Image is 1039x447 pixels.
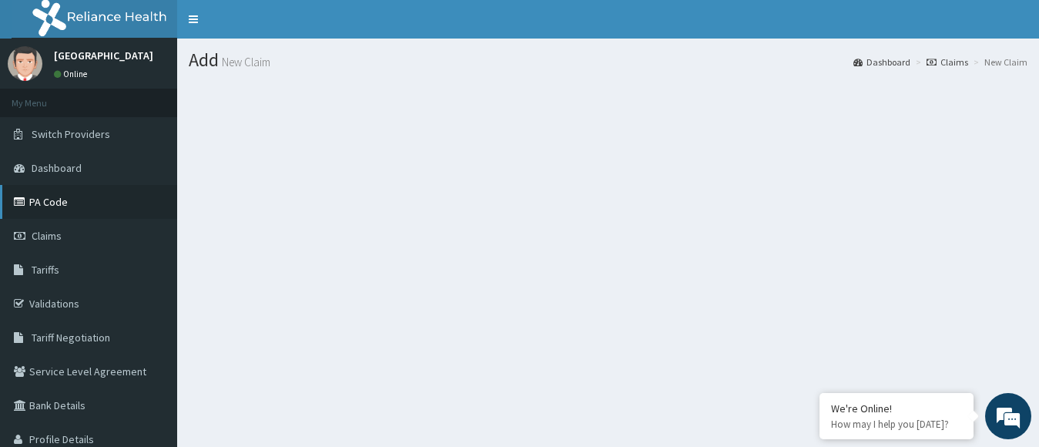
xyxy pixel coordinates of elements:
span: Claims [32,229,62,243]
a: Claims [927,55,968,69]
p: How may I help you today? [831,418,962,431]
span: Dashboard [32,161,82,175]
h1: Add [189,50,1027,70]
span: Tariff Negotiation [32,331,110,344]
a: Dashboard [853,55,910,69]
small: New Claim [219,56,270,68]
p: [GEOGRAPHIC_DATA] [54,50,153,61]
a: Online [54,69,91,79]
span: Tariffs [32,263,59,277]
img: User Image [8,46,42,81]
div: We're Online! [831,402,962,415]
span: Switch Providers [32,127,110,141]
li: New Claim [970,55,1027,69]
